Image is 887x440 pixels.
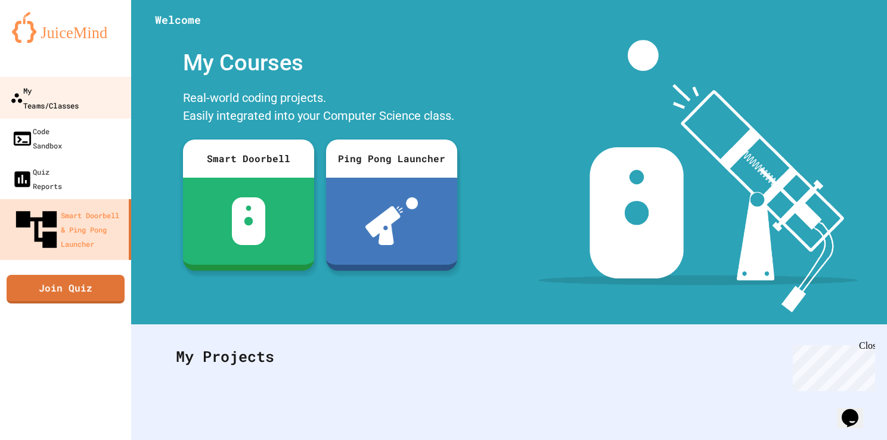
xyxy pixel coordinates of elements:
div: My Teams/Classes [10,83,79,112]
div: Quiz Reports [12,165,62,193]
div: Chat with us now!Close [5,5,82,76]
div: Real-world coding projects. Easily integrated into your Computer Science class. [177,86,463,131]
a: Join Quiz [7,275,125,303]
div: My Projects [164,333,854,380]
img: banner-image-my-projects.png [538,40,858,312]
div: Smart Doorbell & Ping Pong Launcher [12,205,124,254]
img: logo-orange.svg [12,12,119,43]
div: Smart Doorbell [183,140,314,178]
div: Code Sandbox [12,124,62,153]
div: Ping Pong Launcher [326,140,457,178]
iframe: chat widget [837,392,875,428]
img: sdb-white.svg [232,197,266,245]
img: ppl-with-ball.png [365,197,418,245]
iframe: chat widget [788,340,875,391]
div: My Courses [177,40,463,86]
